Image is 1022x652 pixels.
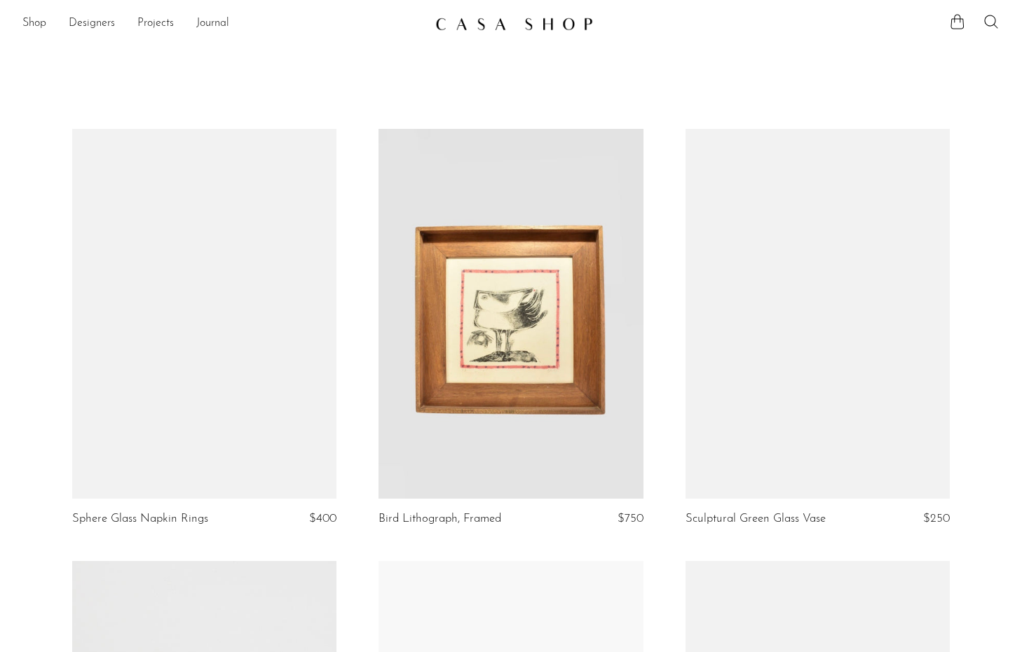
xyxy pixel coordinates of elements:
[923,513,950,525] span: $250
[686,513,826,525] a: Sculptural Green Glass Vase
[22,15,46,33] a: Shop
[22,12,424,36] nav: Desktop navigation
[618,513,643,525] span: $750
[379,513,501,525] a: Bird Lithograph, Framed
[196,15,229,33] a: Journal
[69,15,115,33] a: Designers
[309,513,336,525] span: $400
[22,12,424,36] ul: NEW HEADER MENU
[72,513,208,525] a: Sphere Glass Napkin Rings
[137,15,174,33] a: Projects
